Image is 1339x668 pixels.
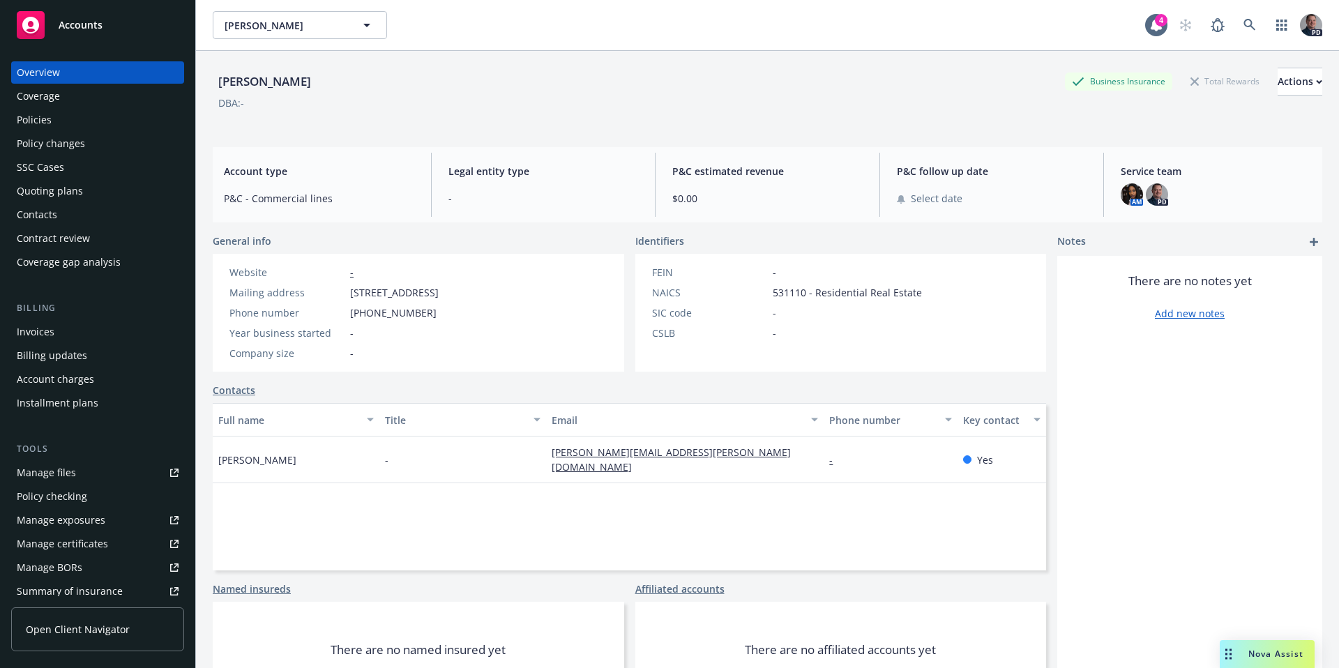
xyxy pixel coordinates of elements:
button: Full name [213,403,379,437]
a: Contacts [11,204,184,226]
span: - [773,326,776,340]
div: Key contact [963,413,1025,427]
span: - [773,265,776,280]
a: Policy checking [11,485,184,508]
span: There are no affiliated accounts yet [745,642,936,658]
a: Account charges [11,368,184,390]
div: DBA: - [218,96,244,110]
a: Contract review [11,227,184,250]
span: [PERSON_NAME] [225,18,345,33]
div: Mailing address [229,285,345,300]
div: CSLB [652,326,767,340]
div: Billing [11,301,184,315]
span: [PERSON_NAME] [218,453,296,467]
div: Installment plans [17,392,98,414]
div: SIC code [652,305,767,320]
span: There are no notes yet [1128,273,1252,289]
span: Identifiers [635,234,684,248]
button: [PERSON_NAME] [213,11,387,39]
div: FEIN [652,265,767,280]
span: $0.00 [672,191,863,206]
span: Open Client Navigator [26,622,130,637]
div: Contacts [17,204,57,226]
a: Summary of insurance [11,580,184,602]
button: Actions [1278,68,1322,96]
a: SSC Cases [11,156,184,179]
a: Manage files [11,462,184,484]
span: - [385,453,388,467]
div: Policies [17,109,52,131]
img: photo [1121,183,1143,206]
div: Account charges [17,368,94,390]
div: Coverage [17,85,60,107]
div: Company size [229,346,345,360]
span: General info [213,234,271,248]
a: Overview [11,61,184,84]
div: Website [229,265,345,280]
div: Phone number [229,305,345,320]
div: Manage files [17,462,76,484]
div: Coverage gap analysis [17,251,121,273]
button: Phone number [824,403,957,437]
span: P&C estimated revenue [672,164,863,179]
div: [PERSON_NAME] [213,73,317,91]
span: [PHONE_NUMBER] [350,305,437,320]
span: [STREET_ADDRESS] [350,285,439,300]
button: Title [379,403,546,437]
div: Policy checking [17,485,87,508]
div: Business Insurance [1065,73,1172,90]
div: Total Rewards [1183,73,1266,90]
a: - [350,266,354,279]
span: Account type [224,164,414,179]
a: Affiliated accounts [635,582,725,596]
span: Notes [1057,234,1086,250]
img: photo [1146,183,1168,206]
a: add [1306,234,1322,250]
a: Report a Bug [1204,11,1232,39]
a: Contacts [213,383,255,397]
span: Nova Assist [1248,648,1303,660]
div: Manage certificates [17,533,108,555]
a: Policy changes [11,132,184,155]
div: Actions [1278,68,1322,95]
div: NAICS [652,285,767,300]
a: Coverage gap analysis [11,251,184,273]
button: Nova Assist [1220,640,1315,668]
div: Manage exposures [17,509,105,531]
span: 531110 - Residential Real Estate [773,285,922,300]
div: Title [385,413,525,427]
span: P&C - Commercial lines [224,191,414,206]
button: Key contact [958,403,1046,437]
div: Drag to move [1220,640,1237,668]
span: - [350,346,354,360]
span: Accounts [59,20,103,31]
div: Manage BORs [17,556,82,579]
div: Full name [218,413,358,427]
div: SSC Cases [17,156,64,179]
div: Tools [11,442,184,456]
span: Select date [911,191,962,206]
div: Invoices [17,321,54,343]
span: - [448,191,639,206]
a: Accounts [11,6,184,45]
a: Coverage [11,85,184,107]
div: Policy changes [17,132,85,155]
a: Switch app [1268,11,1296,39]
div: Phone number [829,413,936,427]
a: Add new notes [1155,306,1225,321]
button: Email [546,403,824,437]
div: Email [552,413,803,427]
a: Manage certificates [11,533,184,555]
a: Search [1236,11,1264,39]
a: Installment plans [11,392,184,414]
a: Quoting plans [11,180,184,202]
span: Service team [1121,164,1311,179]
div: Quoting plans [17,180,83,202]
a: Billing updates [11,344,184,367]
span: Manage exposures [11,509,184,531]
div: Year business started [229,326,345,340]
span: - [773,305,776,320]
span: Legal entity type [448,164,639,179]
span: P&C follow up date [897,164,1087,179]
span: - [350,326,354,340]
